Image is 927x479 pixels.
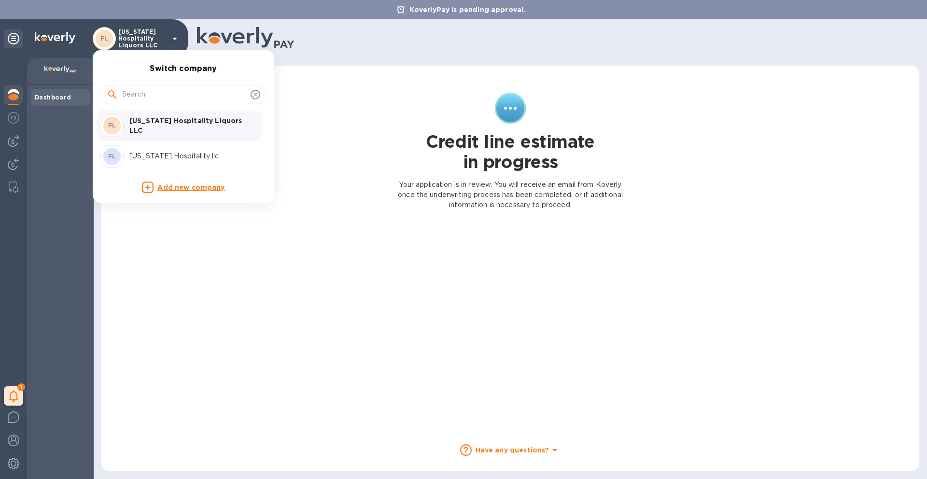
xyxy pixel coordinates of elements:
b: FL [108,153,116,160]
b: FL [108,122,116,129]
p: [US_STATE] Hospitality Liquors LLC [129,116,251,135]
p: Add new company [157,183,225,193]
p: [US_STATE] Hospitality llc [129,151,251,161]
input: Search [122,87,247,102]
